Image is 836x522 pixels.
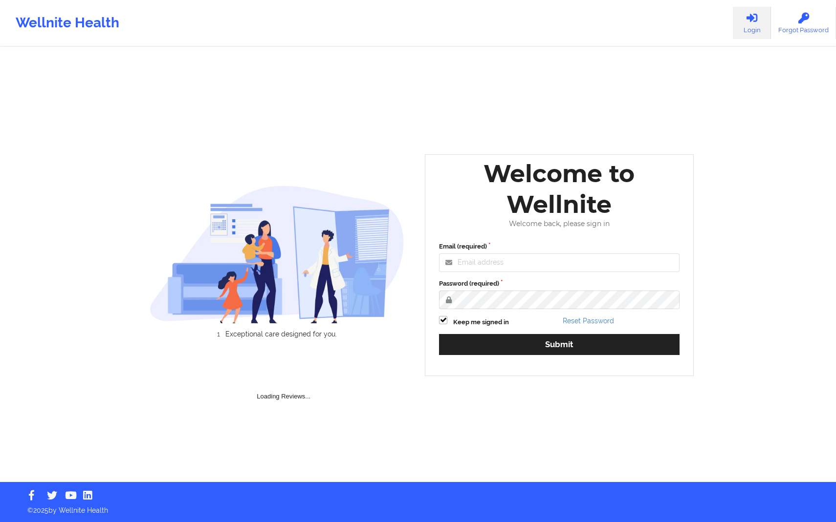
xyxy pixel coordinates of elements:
li: Exceptional care designed for you. [158,330,404,338]
div: Loading Reviews... [150,355,418,401]
input: Email address [439,253,680,272]
a: Reset Password [563,317,614,325]
img: wellnite-auth-hero_200.c722682e.png [150,185,405,323]
a: Login [733,7,771,39]
label: Email (required) [439,242,680,251]
button: Submit [439,334,680,355]
div: Welcome to Wellnite [432,158,686,220]
p: © 2025 by Wellnite Health [21,499,815,515]
a: Forgot Password [771,7,836,39]
div: Welcome back, please sign in [432,220,686,228]
label: Keep me signed in [453,317,509,327]
label: Password (required) [439,279,680,289]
